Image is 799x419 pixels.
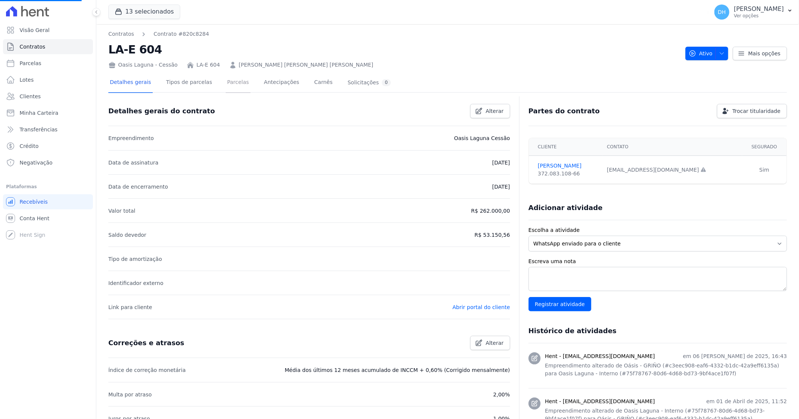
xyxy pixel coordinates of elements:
[748,50,781,57] span: Mais opções
[348,79,391,86] div: Solicitações
[733,47,787,60] a: Mais opções
[470,104,510,118] a: Alterar
[474,230,510,239] p: R$ 53.150,56
[108,206,135,215] p: Valor total
[346,73,392,93] a: Solicitações0
[486,107,504,115] span: Alterar
[453,304,510,310] a: Abrir portal do cliente
[486,339,504,347] span: Alterar
[3,122,93,137] a: Transferências
[603,138,742,156] th: Contato
[108,303,152,312] p: Link para cliente
[382,79,391,86] div: 0
[3,89,93,104] a: Clientes
[529,257,787,265] label: Escreva uma nota
[529,326,617,335] h3: Histórico de atividades
[108,73,153,93] a: Detalhes gerais
[165,73,214,93] a: Tipos de parcelas
[685,47,729,60] button: Ativo
[226,73,251,93] a: Parcelas
[3,139,93,154] a: Crédito
[471,206,510,215] p: R$ 262.000,00
[718,9,726,15] span: DH
[108,390,152,399] p: Multa por atraso
[492,182,510,191] p: [DATE]
[20,159,53,166] span: Negativação
[108,61,178,69] div: Oasis Laguna - Cessão
[470,336,510,350] a: Alterar
[20,59,41,67] span: Parcelas
[108,134,154,143] p: Empreendimento
[454,134,510,143] p: Oasis Laguna Cessão
[20,93,41,100] span: Clientes
[683,352,787,360] p: em 06 [PERSON_NAME] de 2025, 16:43
[6,182,90,191] div: Plataformas
[732,107,781,115] span: Trocar titularidade
[263,73,301,93] a: Antecipações
[689,47,713,60] span: Ativo
[529,138,603,156] th: Cliente
[545,362,787,378] p: Empreendimento alterado de Oásis - GRIÑO (#c3eec908-eaf6-4332-b1dc-42a9eff6135a) para Oasis Lagun...
[108,366,186,375] p: Índice de correção monetária
[20,215,49,222] span: Conta Hent
[3,23,93,38] a: Visão Geral
[607,166,738,174] div: [EMAIL_ADDRESS][DOMAIN_NAME]
[20,76,34,84] span: Lotes
[20,142,39,150] span: Crédito
[708,2,799,23] button: DH [PERSON_NAME] Ver opções
[3,105,93,120] a: Minha Carteira
[492,158,510,167] p: [DATE]
[706,398,787,405] p: em 01 de Abril de 2025, 11:52
[196,61,220,69] a: LA-E 604
[313,73,334,93] a: Carnês
[20,109,58,117] span: Minha Carteira
[108,254,162,264] p: Tipo de amortização
[538,162,598,170] a: [PERSON_NAME]
[20,26,50,34] span: Visão Geral
[108,107,215,116] h3: Detalhes gerais do contrato
[108,41,679,58] h2: LA-E 604
[529,107,600,116] h3: Partes do contrato
[529,297,591,311] input: Registrar atividade
[239,61,374,69] a: [PERSON_NAME] [PERSON_NAME] [PERSON_NAME]
[20,43,45,50] span: Contratos
[717,104,787,118] a: Trocar titularidade
[3,56,93,71] a: Parcelas
[545,352,655,360] h3: Hent - [EMAIL_ADDRESS][DOMAIN_NAME]
[3,155,93,170] a: Negativação
[529,203,603,212] h3: Adicionar atividade
[493,390,510,399] p: 2,00%
[108,230,146,239] p: Saldo devedor
[538,170,598,178] div: 372.083.108-66
[3,39,93,54] a: Contratos
[3,211,93,226] a: Conta Hent
[108,30,134,38] a: Contratos
[529,226,787,234] label: Escolha a atividade
[734,5,784,13] p: [PERSON_NAME]
[153,30,209,38] a: Contrato #820c8284
[20,126,58,133] span: Transferências
[20,198,48,206] span: Recebíveis
[108,182,168,191] p: Data de encerramento
[734,13,784,19] p: Ver opções
[108,5,180,19] button: 13 selecionados
[108,158,158,167] p: Data de assinatura
[108,338,184,347] h3: Correções e atrasos
[545,398,655,405] h3: Hent - [EMAIL_ADDRESS][DOMAIN_NAME]
[285,366,510,375] p: Média dos últimos 12 meses acumulado de INCCM + 0,60% (Corrigido mensalmente)
[108,30,679,38] nav: Breadcrumb
[3,72,93,87] a: Lotes
[3,194,93,209] a: Recebíveis
[108,30,209,38] nav: Breadcrumb
[742,138,787,156] th: Segurado
[108,279,163,288] p: Identificador externo
[742,156,787,184] td: Sim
